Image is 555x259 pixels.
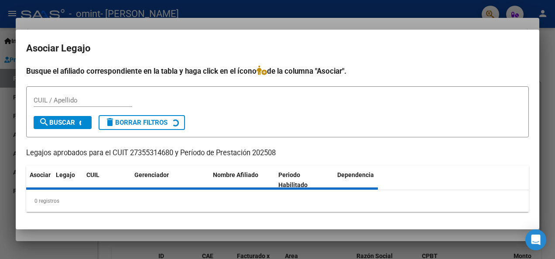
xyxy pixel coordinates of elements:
[334,166,399,194] datatable-header-cell: Dependencia
[213,171,258,178] span: Nombre Afiliado
[26,166,52,194] datatable-header-cell: Asociar
[525,229,546,250] div: Open Intercom Messenger
[26,148,529,159] p: Legajos aprobados para el CUIT 27355314680 y Período de Prestación 202508
[26,190,529,212] div: 0 registros
[105,119,168,126] span: Borrar Filtros
[99,115,185,130] button: Borrar Filtros
[275,166,334,194] datatable-header-cell: Periodo Habilitado
[278,171,308,188] span: Periodo Habilitado
[209,166,275,194] datatable-header-cell: Nombre Afiliado
[86,171,99,178] span: CUIL
[56,171,75,178] span: Legajo
[131,166,209,194] datatable-header-cell: Gerenciador
[34,116,92,129] button: Buscar
[26,40,529,57] h2: Asociar Legajo
[39,117,49,127] mat-icon: search
[39,119,75,126] span: Buscar
[83,166,131,194] datatable-header-cell: CUIL
[52,166,83,194] datatable-header-cell: Legajo
[337,171,374,178] span: Dependencia
[134,171,169,178] span: Gerenciador
[26,65,529,77] h4: Busque el afiliado correspondiente en la tabla y haga click en el ícono de la columna "Asociar".
[105,117,115,127] mat-icon: delete
[30,171,51,178] span: Asociar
